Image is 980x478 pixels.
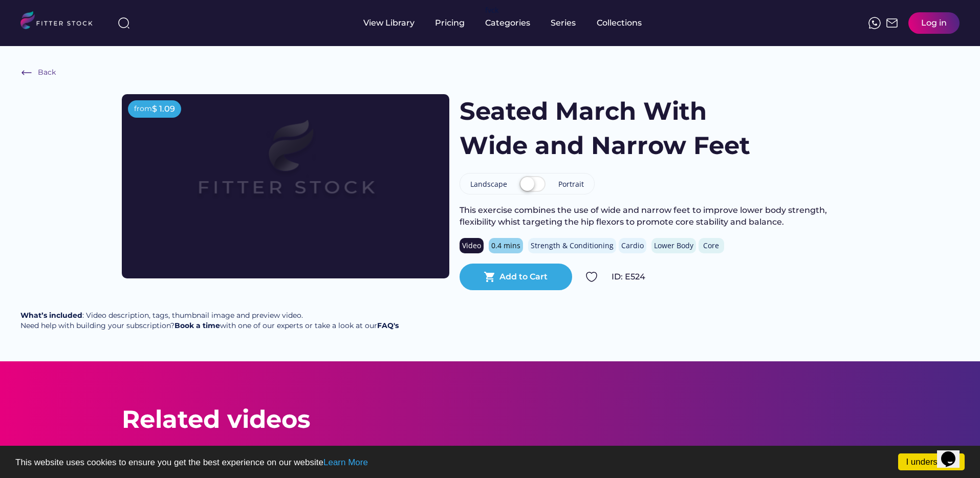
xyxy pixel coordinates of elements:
[38,68,56,78] div: Back
[937,437,970,468] iframe: chat widget
[585,271,598,283] img: Group%201000002324.svg
[118,17,130,29] img: search-normal%203.svg
[134,104,152,114] div: from
[462,241,481,251] div: Video
[470,179,507,189] div: Landscape
[485,17,530,29] div: Categories
[868,17,881,29] img: meteor-icons_whatsapp%20%281%29.svg
[152,103,175,115] div: $ 1.09
[621,241,644,251] div: Cardio
[654,241,693,251] div: Lower Body
[886,17,898,29] img: Frame%2051.svg
[898,453,965,470] a: I understand!
[701,241,722,251] div: Core
[485,5,498,15] div: fvck
[597,17,642,29] div: Collections
[122,402,310,437] div: Related videos
[460,205,859,228] div: This exercise combines the use of wide and narrow feet to improve lower body strength, flexibilit...
[377,321,399,330] a: FAQ's
[491,241,520,251] div: 0.4 mins
[558,179,584,189] div: Portrait
[155,94,417,242] img: Frame%2079%20%281%29.svg
[20,311,82,320] strong: What’s included
[20,311,399,331] div: : Video description, tags, thumbnail image and preview video. Need help with building your subscr...
[15,458,965,467] p: This website uses cookies to ensure you get the best experience on our website
[175,321,220,330] a: Book a time
[363,17,415,29] div: View Library
[435,17,465,29] div: Pricing
[323,458,368,467] a: Learn More
[921,17,947,29] div: Log in
[20,11,101,32] img: LOGO.svg
[499,271,548,283] div: Add to Cart
[484,271,496,283] button: shopping_cart
[460,94,759,163] h1: Seated March With Wide and Narrow Feet
[612,271,859,283] div: ID: E524
[551,17,576,29] div: Series
[531,241,614,251] div: Strength & Conditioning
[20,67,33,79] img: Frame%20%286%29.svg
